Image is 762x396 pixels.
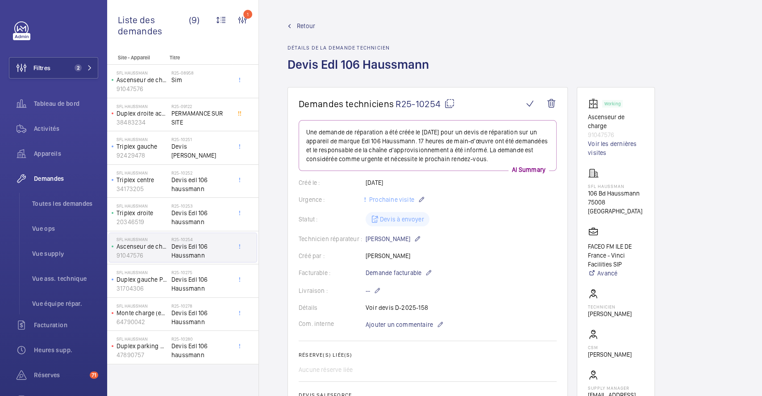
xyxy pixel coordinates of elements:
[118,14,189,37] span: Liste des demandes
[117,342,168,350] p: Duplex parking Droite
[367,196,414,203] span: Prochaine visite
[171,275,230,293] span: Devis Edl 106 Haussmann
[171,237,230,242] h2: R25-10254
[117,275,168,284] p: Duplex gauche Parking
[33,63,50,72] span: Filtres
[171,175,230,193] span: Devis edl 106 haussmann
[117,151,168,160] p: 92429478
[604,102,620,105] p: Working
[171,336,230,342] h2: R25-10280
[588,304,632,309] p: Technicien
[366,320,433,329] span: Ajouter un commentaire
[117,270,168,275] p: SFL Haussman
[287,45,434,51] h2: Détails de la demande technicien
[117,70,168,75] p: SFL Haussman
[171,203,230,208] h2: R25-10253
[107,54,166,61] p: Site - Appareil
[171,303,230,308] h2: R25-10278
[297,21,315,30] span: Retour
[366,268,421,277] span: Demande facturable
[117,137,168,142] p: SFL Haussman
[117,203,168,208] p: SFL Haussman
[32,299,98,308] span: Vue équipe répar.
[117,142,168,151] p: Triplex gauche
[171,104,230,109] h2: R25-09122
[34,346,98,354] span: Heures supp.
[171,75,230,84] span: Sim
[32,199,98,208] span: Toutes les demandes
[117,118,168,127] p: 38483234
[588,242,644,269] p: FACEO FM ILE DE France - Vinci Facilities SIP
[117,251,168,260] p: 91047576
[396,98,455,109] span: R25-10254
[171,137,230,142] h2: R25-10251
[34,99,98,108] span: Tableau de bord
[34,321,98,329] span: Facturation
[588,269,644,278] a: Avancé
[9,57,98,79] button: Filtres2
[171,242,230,260] span: Devis Edl 106 Haussmann
[117,109,168,118] p: Duplex droite acceuil
[366,233,421,244] p: [PERSON_NAME]
[588,183,644,189] p: SFL Haussman
[117,104,168,109] p: SFL Haussman
[171,70,230,75] h2: R25-08958
[32,274,98,283] span: Vue ass. technique
[117,175,168,184] p: Triplex centre
[117,317,168,326] p: 64790042
[306,128,549,163] p: Une demande de réparation a été créée le [DATE] pour un devis de réparation sur un appareil de ma...
[588,189,644,198] p: 106 Bd Haussmann
[117,303,168,308] p: SFL Haussman
[366,285,381,296] p: --
[117,336,168,342] p: SFL Haussman
[171,170,230,175] h2: R25-10252
[299,98,394,109] span: Demandes techniciens
[75,64,82,71] span: 2
[34,149,98,158] span: Appareils
[588,139,644,157] a: Voir les dernières visites
[117,308,168,317] p: Monte charge (entrée parking Rdc)
[117,350,168,359] p: 47890757
[117,242,168,251] p: Ascenseur de charge
[170,54,229,61] p: Titre
[171,109,230,127] span: PERMAMANCE SUR SITE
[171,208,230,226] span: Devis Edl 106 haussmann
[588,113,644,130] p: Ascenseur de charge
[508,165,549,174] p: AI Summary
[588,385,644,391] p: Supply manager
[34,124,98,133] span: Activités
[34,174,98,183] span: Demandes
[117,217,168,226] p: 20346519
[117,84,168,93] p: 91047576
[588,350,632,359] p: [PERSON_NAME]
[171,270,230,275] h2: R25-10275
[588,198,644,216] p: 75008 [GEOGRAPHIC_DATA]
[32,249,98,258] span: Vue supply
[588,309,632,318] p: [PERSON_NAME]
[171,342,230,359] span: Devis Edl 106 haussmann
[117,184,168,193] p: 34173205
[299,352,557,358] h2: Réserve(s) liée(s)
[287,56,434,87] h1: Devis Edl 106 Haussmann
[171,308,230,326] span: Devis Edl 106 Haussmann
[117,75,168,84] p: Ascenseur de charge
[117,284,168,293] p: 31704306
[588,98,602,109] img: elevator.svg
[117,237,168,242] p: SFL Haussman
[117,208,168,217] p: Triplex droite
[32,224,98,233] span: Vue ops
[171,142,230,160] span: Devis [PERSON_NAME]
[117,170,168,175] p: SFL Haussman
[90,371,98,379] span: 71
[34,371,86,379] span: Réserves
[588,345,632,350] p: CSM
[588,130,644,139] p: 91047576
